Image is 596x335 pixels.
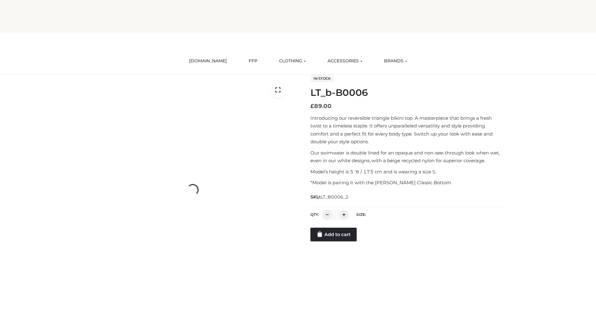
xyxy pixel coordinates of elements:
a: BRANDS [379,54,412,68]
h1: LT_b-B0006 [310,87,504,98]
label: QTY: [310,212,319,217]
p: Our swimwear is double lined for an opaque and non-see-through look when wet, even in our white d... [310,149,504,165]
a: ACCESSORIES [323,54,367,68]
a: FFP [244,54,262,68]
p: Introducing our reversible triangle bikini top. A masterpiece that brings a fresh twist to a time... [310,114,504,146]
span: £ [310,103,314,109]
label: Size: [356,212,366,217]
p: Model’s height is 5 ‘8 / 173 cm and is wearing a size S. [310,168,504,176]
a: Add to cart [310,228,357,241]
a: [DOMAIN_NAME] [184,54,232,68]
span: LT_B0006_2 [321,194,349,200]
p: *Model is pairing it with the [PERSON_NAME] Classic Bottom [310,179,504,187]
a: CLOTHING [274,54,310,68]
span: In stock [310,75,334,82]
bdi: 89.00 [310,103,332,109]
span: SKU: [310,193,349,201]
